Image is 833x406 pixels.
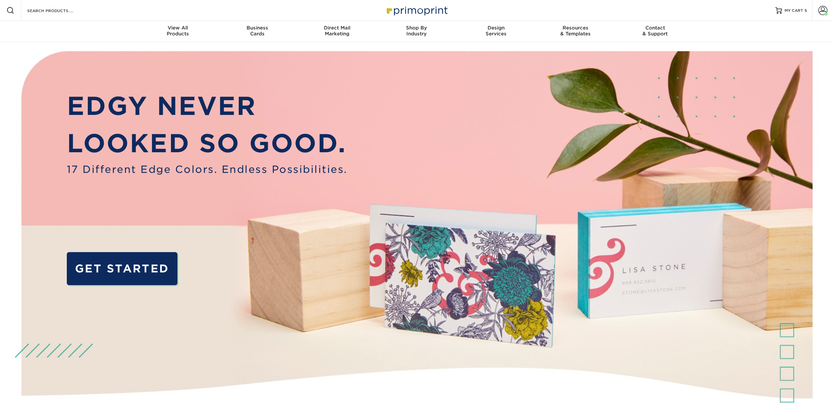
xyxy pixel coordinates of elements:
[297,25,377,37] div: Marketing
[67,125,347,162] p: LOOKED SO GOOD.
[536,25,615,31] span: Resources
[615,21,695,42] a: Contact& Support
[377,21,456,42] a: Shop ByIndustry
[67,162,347,177] span: 17 Different Edge Colors. Endless Possibilities.
[218,25,297,31] span: Business
[456,25,536,37] div: Services
[536,25,615,37] div: & Templates
[805,8,807,13] span: 5
[377,25,456,37] div: Industry
[297,21,377,42] a: Direct MailMarketing
[536,21,615,42] a: Resources& Templates
[138,25,218,37] div: Products
[377,25,456,31] span: Shop By
[615,25,695,31] span: Contact
[615,25,695,37] div: & Support
[456,21,536,42] a: DesignServices
[67,252,177,285] a: GET STARTED
[218,21,297,42] a: BusinessCards
[384,3,449,17] img: Primoprint
[67,87,347,125] p: EDGY NEVER
[27,7,90,14] input: SEARCH PRODUCTS.....
[138,25,218,31] span: View All
[138,21,218,42] a: View AllProducts
[218,25,297,37] div: Cards
[456,25,536,31] span: Design
[297,25,377,31] span: Direct Mail
[785,8,803,13] span: MY CART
